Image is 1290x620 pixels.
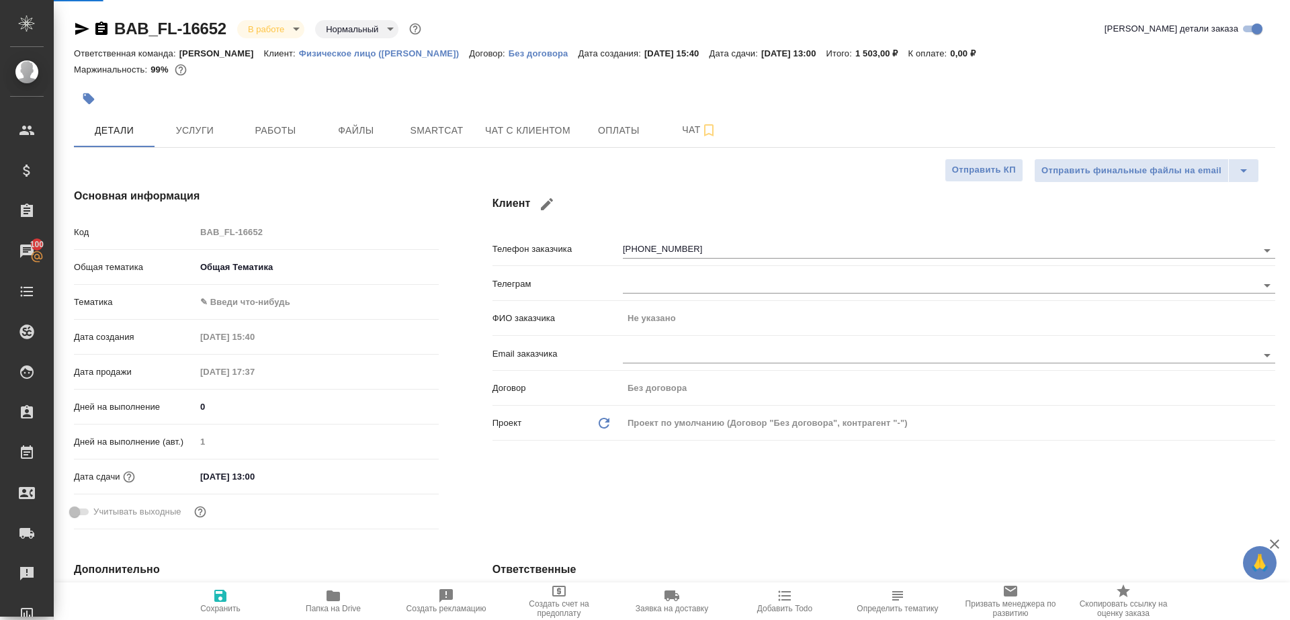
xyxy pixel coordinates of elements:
[196,327,313,347] input: Пустое поле
[74,261,196,274] p: Общая тематика
[1258,276,1277,295] button: Open
[74,64,150,75] p: Маржинальность:
[200,604,241,613] span: Сохранить
[74,226,196,239] p: Код
[196,467,313,486] input: ✎ Введи что-нибудь
[826,48,855,58] p: Итого:
[492,562,1275,578] h4: Ответственные
[196,397,439,416] input: ✎ Введи что-нибудь
[74,84,103,114] button: Добавить тэг
[191,503,209,521] button: Выбери, если сб и вс нужно считать рабочими днями для выполнения заказа.
[509,47,578,58] a: Без договора
[299,47,469,58] a: Физическое лицо ([PERSON_NAME])
[244,24,288,35] button: В работе
[757,604,812,613] span: Добавить Todo
[74,188,439,204] h4: Основная информация
[954,582,1067,620] button: Призвать менеджера по развитию
[299,48,469,58] p: Физическое лицо ([PERSON_NAME])
[1105,22,1238,36] span: [PERSON_NAME] детали заказа
[509,48,578,58] p: Без договора
[1034,159,1229,183] button: Отправить финальные файлы на email
[404,122,469,139] span: Smartcat
[74,435,196,449] p: Дней на выполнение (авт.)
[587,122,651,139] span: Оплаты
[306,604,361,613] span: Папка на Drive
[172,61,189,79] button: 16.20 RUB;
[511,599,607,618] span: Создать счет на предоплату
[952,163,1016,178] span: Отправить КП
[636,604,708,613] span: Заявка на доставку
[623,378,1275,398] input: Пустое поле
[237,20,304,38] div: В работе
[1243,546,1277,580] button: 🙏
[390,582,503,620] button: Создать рекламацию
[196,222,439,242] input: Пустое поле
[74,562,439,578] h4: Дополнительно
[74,21,90,37] button: Скопировать ссылку для ЯМессенджера
[469,48,509,58] p: Договор:
[324,122,388,139] span: Файлы
[578,48,644,58] p: Дата создания:
[857,604,938,613] span: Определить тематику
[623,308,1275,328] input: Пустое поле
[1258,346,1277,365] button: Open
[3,234,50,268] a: 100
[264,48,299,58] p: Клиент:
[74,296,196,309] p: Тематика
[406,20,424,38] button: Доп статусы указывают на важность/срочность заказа
[615,582,728,620] button: Заявка на доставку
[74,400,196,414] p: Дней на выполнение
[22,238,52,251] span: 100
[120,468,138,486] button: Если добавить услуги и заполнить их объемом, то дата рассчитается автоматически
[1067,582,1180,620] button: Скопировать ссылку на оценку заказа
[1258,241,1277,260] button: Open
[82,122,146,139] span: Детали
[761,48,826,58] p: [DATE] 13:00
[1041,163,1221,179] span: Отправить финальные файлы на email
[492,382,623,395] p: Договор
[406,604,486,613] span: Создать рекламацию
[74,365,196,379] p: Дата продажи
[74,48,179,58] p: Ответственная команда:
[93,505,181,519] span: Учитывать выходные
[855,48,908,58] p: 1 503,00 ₽
[492,347,623,361] p: Email заказчика
[196,256,439,279] div: Общая Тематика
[200,296,423,309] div: ✎ Введи что-нибудь
[623,412,1275,435] div: Проект по умолчанию (Договор "Без договора", контрагент "-")
[1034,159,1259,183] div: split button
[322,24,382,35] button: Нормальный
[93,21,110,37] button: Скопировать ссылку
[492,242,623,256] p: Телефон заказчика
[150,64,171,75] p: 99%
[74,330,196,344] p: Дата создания
[667,122,732,138] span: Чат
[74,470,120,484] p: Дата сдачи
[492,188,1275,220] h4: Клиент
[1248,549,1271,577] span: 🙏
[945,159,1023,182] button: Отправить КП
[277,582,390,620] button: Папка на Drive
[728,582,841,620] button: Добавить Todo
[243,122,308,139] span: Работы
[841,582,954,620] button: Определить тематику
[644,48,709,58] p: [DATE] 15:40
[315,20,398,38] div: В работе
[492,277,623,291] p: Телеграм
[492,312,623,325] p: ФИО заказчика
[492,416,522,430] p: Проект
[164,582,277,620] button: Сохранить
[114,19,226,38] a: BAB_FL-16652
[908,48,951,58] p: К оплате:
[701,122,717,138] svg: Подписаться
[196,432,439,451] input: Пустое поле
[179,48,264,58] p: [PERSON_NAME]
[163,122,227,139] span: Услуги
[196,362,313,382] input: Пустое поле
[485,122,570,139] span: Чат с клиентом
[950,48,986,58] p: 0,00 ₽
[1075,599,1172,618] span: Скопировать ссылку на оценку заказа
[196,291,439,314] div: ✎ Введи что-нибудь
[709,48,761,58] p: Дата сдачи:
[503,582,615,620] button: Создать счет на предоплату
